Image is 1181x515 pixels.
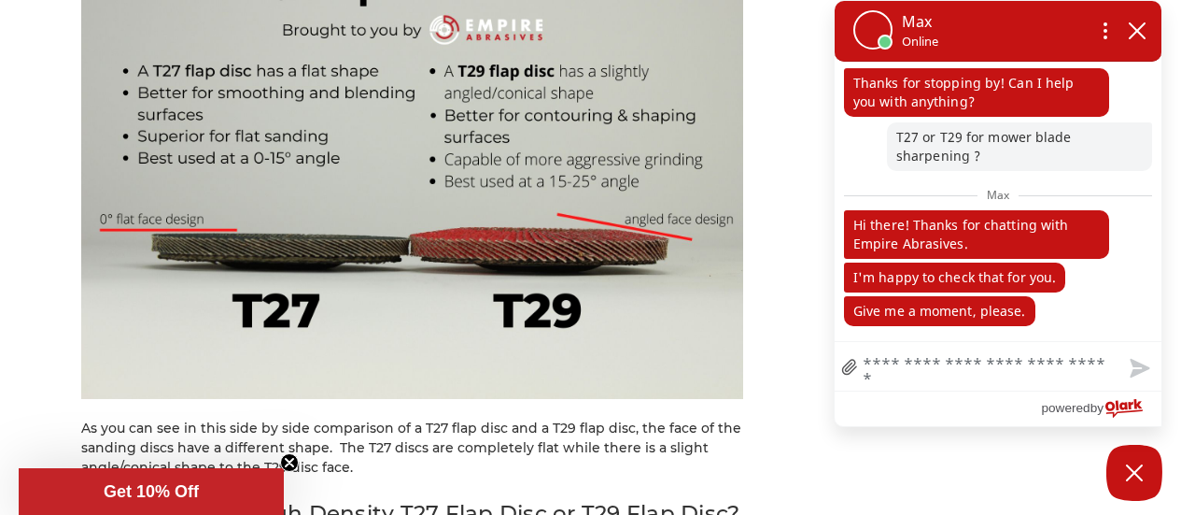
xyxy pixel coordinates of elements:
p: Thanks for stopping by! Can I help you with anything? [844,68,1109,117]
a: file upload [835,346,865,391]
button: close chatbox [1122,17,1152,45]
button: Open chat options menu [1089,15,1122,47]
p: Hi there! Thanks for chatting with Empire Abrasives. [844,210,1109,259]
span: by [1090,396,1104,420]
p: T27 or T29 for mower blade sharpening ? [887,122,1152,171]
div: chat [835,62,1161,341]
p: Give me a moment, please. [844,296,1035,326]
span: Get 10% Off [104,482,199,501]
span: powered [1041,396,1090,420]
div: Get 10% OffClose teaser [19,468,284,515]
p: Max [902,10,938,33]
a: Powered by Olark [1041,392,1161,426]
button: Close teaser [280,453,299,472]
span: Max [977,183,1019,207]
p: Online [902,33,938,50]
button: Close Chatbox [1106,445,1162,501]
p: I'm happy to check that for you. [844,263,1065,293]
p: As you can see in this side by side comparison of a T27 flap disc and a T29 flap disc, the face o... [81,419,743,478]
button: Send message [1115,348,1161,391]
